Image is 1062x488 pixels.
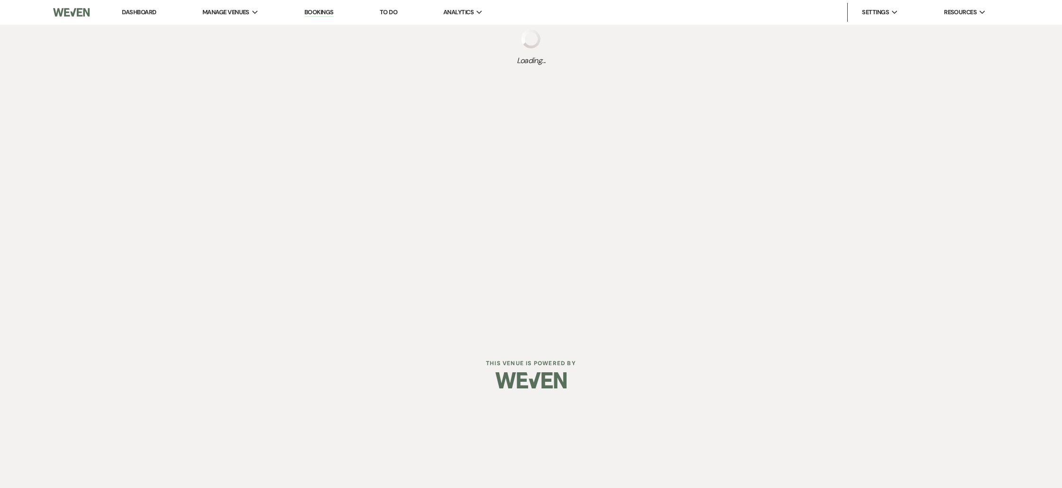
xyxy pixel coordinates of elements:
img: Weven Logo [53,2,90,22]
a: Bookings [304,8,334,17]
span: Analytics [443,8,474,17]
img: loading spinner [522,29,540,48]
span: Manage Venues [202,8,249,17]
a: Dashboard [122,8,156,16]
span: Settings [862,8,889,17]
span: Loading... [517,55,546,66]
span: Resources [944,8,977,17]
a: To Do [380,8,397,16]
img: Weven Logo [495,364,567,397]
